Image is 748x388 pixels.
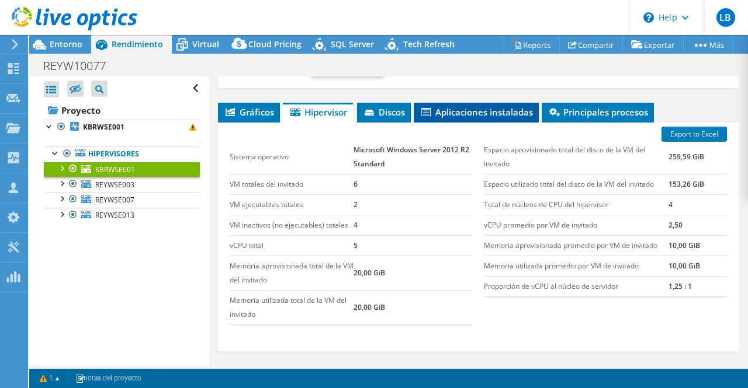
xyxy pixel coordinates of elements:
td: Proporción de vCPU al núcleo de servidor [484,276,669,296]
td: Espacio utilizado total del disco de la VM del invitado [484,174,669,194]
td: 2 [354,194,472,215]
span: LB [716,8,735,27]
td: Espacio aprovisionado total del disco de la VM del invitado [484,140,669,174]
a: REYWSE013 [44,208,200,223]
span: REYWSE003 [95,180,134,190]
td: 10,00 GiB [669,256,727,276]
td: 5 [354,235,472,256]
span: Hipervisor [289,106,347,118]
a: KBRWSE001 [44,162,200,177]
a: KBRWSE001 [44,120,200,135]
td: 2,50 [669,215,727,235]
h1: REYW10077 [38,60,124,72]
a: Export to Excel [662,127,727,142]
td: Memoria utilizada total de la VM del invitado [230,290,354,324]
a: REYWSE003 [44,177,200,192]
span: Principales procesos [548,106,648,118]
a: Compartir [559,36,623,54]
span: Entorno [50,39,82,50]
span: Tech Refresh [403,39,455,50]
span: REYWSE013 [95,210,134,220]
td: 153,26 GiB [669,174,727,194]
td: 20,00 GiB [354,290,472,324]
td: Memoria aprovisionada promedio por VM de invitado [484,235,669,256]
b: KBRWSE001 [83,122,124,132]
td: Microsoft Windows Server 2012 R2 Standard [354,140,472,174]
td: 1,25 : 1 [669,276,727,296]
td: vCPU total [230,235,354,256]
a: Más [683,36,733,54]
td: vCPU promedio por VM de invitado [484,215,669,235]
a: Reports [504,36,560,54]
td: 4 [669,194,727,215]
span: Virtual [192,39,219,50]
td: 4 [354,215,472,235]
a: 1 [32,371,68,386]
td: VM totales del invitado [230,174,354,194]
span: Gráficos [224,106,274,118]
a: Proyecto [44,101,200,120]
a: Hipervisores [44,146,200,162]
span: SQL Server [331,39,374,50]
td: 10,00 GiB [669,235,727,256]
td: Memoria utilizada promedio por VM de invitado [484,256,669,276]
td: Memoria aprovisionada total de la VM del invitado [230,256,354,290]
span: KBRWSE001 [95,165,135,174]
span: REYWSE007 [95,195,134,205]
td: Sistema operativo [230,140,354,174]
span: Rendimiento [112,39,163,50]
span: Discos [363,106,405,118]
td: VM inactivos (no ejecutables) totales [230,215,354,235]
td: 6 [354,174,472,194]
span: Cloud Pricing [248,39,302,50]
a: Exportar [622,36,684,54]
td: Total de núcleos de CPU del hipervisor [484,194,669,215]
svg: \n [643,12,654,23]
a: notas del proyecto [67,371,150,386]
a: REYWSE007 [44,192,200,207]
td: 259,59 GiB [669,140,727,174]
span: Aplicaciones instaladas [420,106,533,118]
td: 20,00 GiB [354,256,472,290]
td: VM ejecutables totales [230,194,354,215]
